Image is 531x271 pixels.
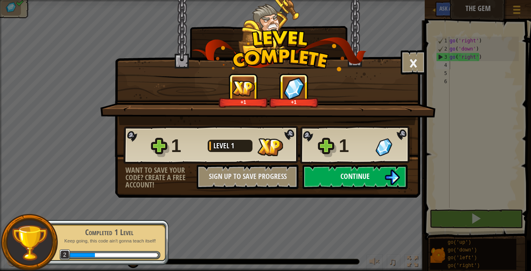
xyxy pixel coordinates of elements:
[303,165,408,189] button: Continue
[58,238,160,244] p: Keep going, this code ain't gonna teach itself!
[271,99,317,105] div: +1
[283,77,305,99] img: Gems Gained
[220,99,266,105] div: +1
[231,141,234,151] span: 1
[95,253,158,257] div: 19 XP until level 3
[232,80,255,96] img: XP Gained
[68,253,95,257] div: 30 XP earned
[58,227,160,238] div: Completed 1 Level
[171,133,203,159] div: 1
[340,171,370,181] span: Continue
[401,50,426,75] button: ×
[197,165,298,189] button: Sign Up to Save Progress
[59,249,70,260] span: 2
[213,141,231,151] span: Level
[384,170,400,185] img: Continue
[125,167,197,189] div: Want to save your code? Create a free account!
[11,224,48,261] img: trophy.png
[257,138,283,156] img: XP Gained
[339,133,371,159] div: 1
[192,30,366,71] img: level_complete.png
[375,138,392,156] img: Gems Gained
